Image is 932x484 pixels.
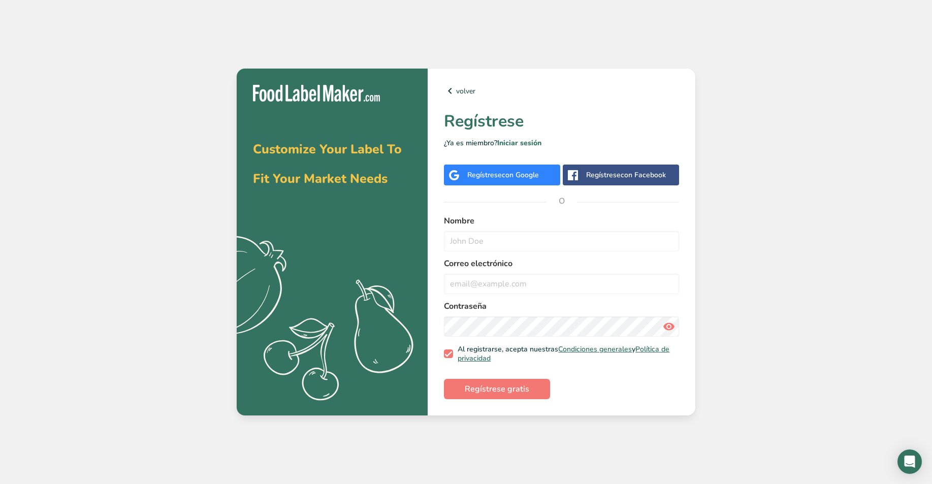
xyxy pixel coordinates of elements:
span: Regístrese gratis [465,383,529,395]
a: Iniciar sesión [497,138,541,148]
div: Regístrese [586,170,666,180]
button: Regístrese gratis [444,379,550,399]
span: O [547,186,577,216]
input: John Doe [444,231,679,251]
span: con Facebook [621,170,666,180]
a: Política de privacidad [458,344,669,363]
span: Customize Your Label To Fit Your Market Needs [253,141,402,187]
span: con Google [502,170,539,180]
a: Condiciones generales [558,344,632,354]
div: Open Intercom Messenger [897,449,922,474]
label: Nombre [444,215,679,227]
label: Contraseña [444,300,679,312]
p: ¿Ya es miembro? [444,138,679,148]
span: Al registrarse, acepta nuestras y [453,345,676,363]
div: Regístrese [467,170,539,180]
a: volver [444,85,679,97]
h1: Regístrese [444,109,679,134]
input: email@example.com [444,274,679,294]
label: Correo electrónico [444,257,679,270]
img: Food Label Maker [253,85,380,102]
